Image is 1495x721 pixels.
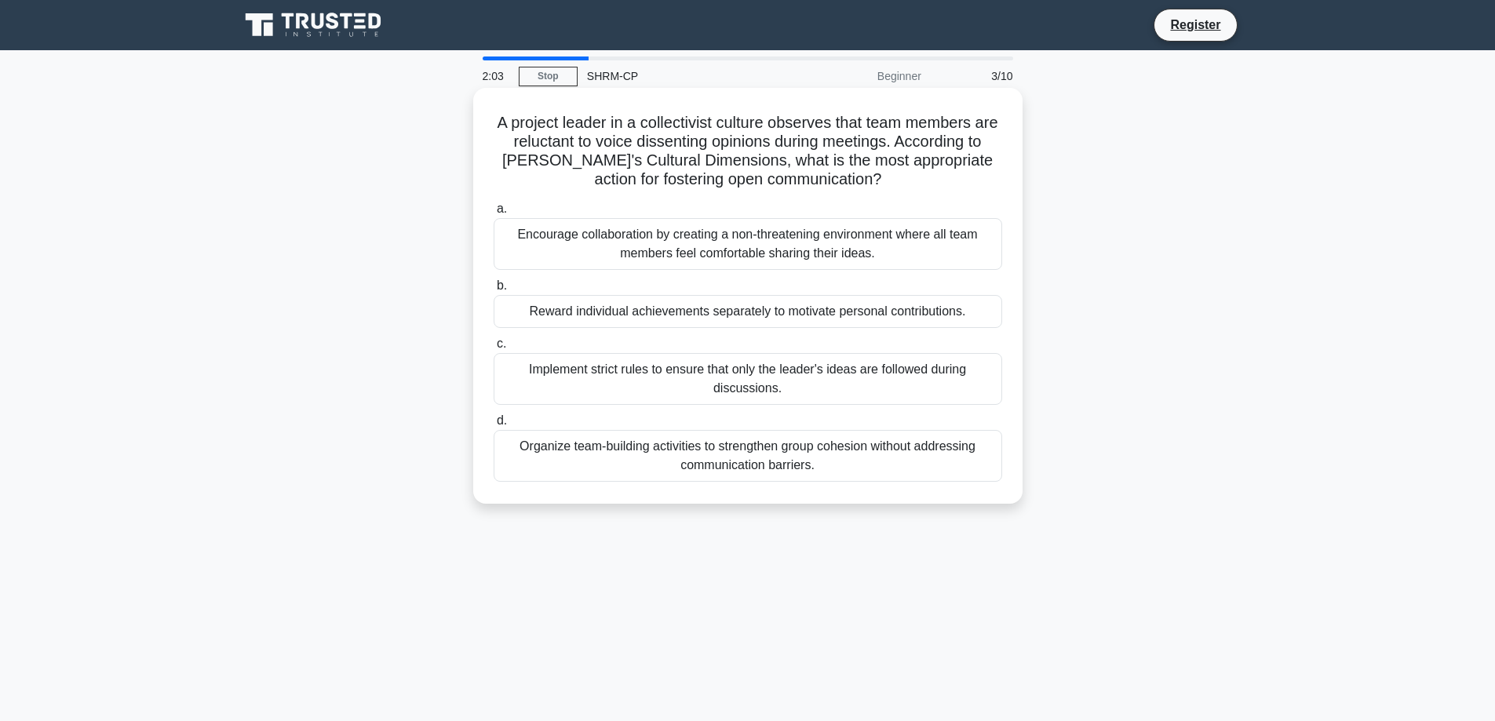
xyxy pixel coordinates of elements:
[578,60,793,92] div: SHRM-CP
[793,60,931,92] div: Beginner
[931,60,1023,92] div: 3/10
[497,337,506,350] span: c.
[494,295,1002,328] div: Reward individual achievements separately to motivate personal contributions.
[1161,15,1230,35] a: Register
[494,218,1002,270] div: Encourage collaboration by creating a non-threatening environment where all team members feel com...
[519,67,578,86] a: Stop
[494,430,1002,482] div: Organize team-building activities to strengthen group cohesion without addressing communication b...
[497,202,507,215] span: a.
[497,413,507,427] span: d.
[473,60,519,92] div: 2:03
[494,353,1002,405] div: Implement strict rules to ensure that only the leader's ideas are followed during discussions.
[497,279,507,292] span: b.
[492,113,1004,190] h5: A project leader in a collectivist culture observes that team members are reluctant to voice diss...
